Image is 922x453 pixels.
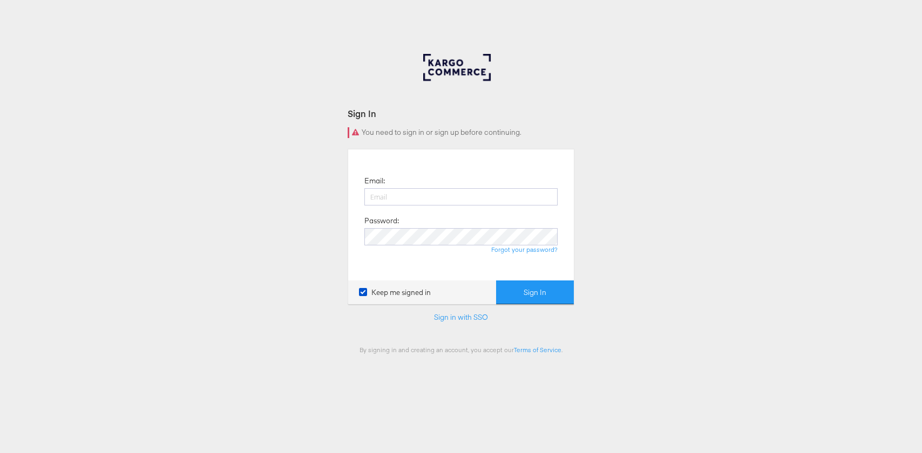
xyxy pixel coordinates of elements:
div: You need to sign in or sign up before continuing. [348,127,574,138]
label: Password: [364,216,399,226]
div: Sign In [348,107,574,120]
a: Sign in with SSO [434,312,488,322]
div: By signing in and creating an account, you accept our . [348,346,574,354]
label: Email: [364,176,385,186]
input: Email [364,188,558,205]
button: Sign In [496,280,574,305]
label: Keep me signed in [359,287,431,298]
a: Forgot your password? [491,245,558,253]
a: Terms of Service [514,346,561,354]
